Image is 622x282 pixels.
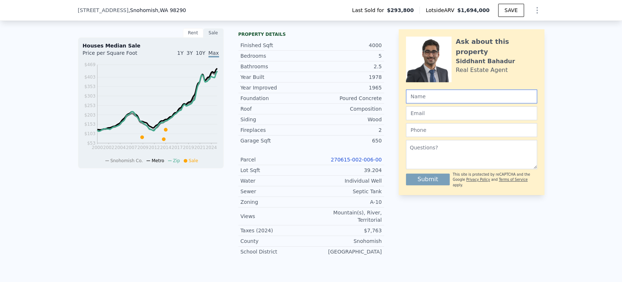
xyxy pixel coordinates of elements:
[311,167,382,174] div: 39.204
[240,105,311,113] div: Roof
[137,145,148,150] tspan: 2009
[158,7,186,13] span: , WA 98290
[426,7,457,14] span: Lotside ARV
[84,122,95,127] tspan: $153
[240,156,311,163] div: Parcel
[311,177,382,184] div: Individual Well
[311,63,382,70] div: 2.5
[171,145,183,150] tspan: 2017
[406,89,537,103] input: Name
[78,7,129,14] span: [STREET_ADDRESS]
[84,75,95,80] tspan: $403
[189,158,198,163] span: Sale
[87,141,95,146] tspan: $53
[240,237,311,245] div: County
[187,50,193,56] span: 3Y
[530,3,544,18] button: Show Options
[456,66,508,75] div: Real Estate Agent
[457,7,490,13] span: $1,694,000
[203,28,224,38] div: Sale
[456,37,537,57] div: Ask about this property
[240,167,311,174] div: Lot Sqft
[183,145,194,150] tspan: 2019
[311,188,382,195] div: Septic Tank
[456,57,515,66] div: Siddhant Bahadur
[240,177,311,184] div: Water
[84,112,95,117] tspan: $203
[240,116,311,123] div: Siding
[152,158,164,163] span: Metro
[240,126,311,134] div: Fireplaces
[240,188,311,195] div: Sewer
[406,174,450,185] button: Submit
[499,178,528,182] a: Terms of Service
[206,145,217,150] tspan: 2024
[173,158,180,163] span: Zip
[387,7,414,14] span: $293,800
[126,145,137,150] tspan: 2007
[149,145,160,150] tspan: 2012
[406,106,537,120] input: Email
[311,248,382,255] div: [GEOGRAPHIC_DATA]
[83,49,151,61] div: Price per Square Foot
[311,42,382,49] div: 4000
[110,158,143,163] span: Snohomish Co.
[240,198,311,206] div: Zoning
[331,157,382,163] a: 270615-002-006-00
[84,84,95,89] tspan: $353
[311,52,382,60] div: 5
[406,123,537,137] input: Phone
[498,4,524,17] button: SAVE
[160,145,171,150] tspan: 2014
[311,95,382,102] div: Poured Concrete
[84,103,95,108] tspan: $253
[240,52,311,60] div: Bedrooms
[196,50,205,56] span: 10Y
[208,50,219,57] span: Max
[84,62,95,67] tspan: $469
[311,237,382,245] div: Snohomish
[103,145,114,150] tspan: 2002
[194,145,206,150] tspan: 2021
[240,227,311,234] div: Taxes (2024)
[240,63,311,70] div: Bathrooms
[453,172,537,188] div: This site is protected by reCAPTCHA and the Google and apply.
[84,94,95,99] tspan: $303
[240,42,311,49] div: Finished Sqft
[240,213,311,220] div: Views
[240,95,311,102] div: Foundation
[311,209,382,224] div: Mountain(s), River, Territorial
[311,105,382,113] div: Composition
[240,84,311,91] div: Year Improved
[311,84,382,91] div: 1965
[466,178,490,182] a: Privacy Policy
[311,73,382,81] div: 1978
[311,227,382,234] div: $7,763
[311,137,382,144] div: 650
[83,42,219,49] div: Houses Median Sale
[311,116,382,123] div: Wood
[352,7,387,14] span: Last Sold for
[311,126,382,134] div: 2
[240,248,311,255] div: School District
[183,28,203,38] div: Rent
[114,145,126,150] tspan: 2004
[84,131,95,136] tspan: $103
[177,50,183,56] span: 1Y
[238,31,384,37] div: Property details
[91,145,103,150] tspan: 2000
[240,73,311,81] div: Year Built
[128,7,186,14] span: , Snohomish
[311,198,382,206] div: A-10
[240,137,311,144] div: Garage Sqft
